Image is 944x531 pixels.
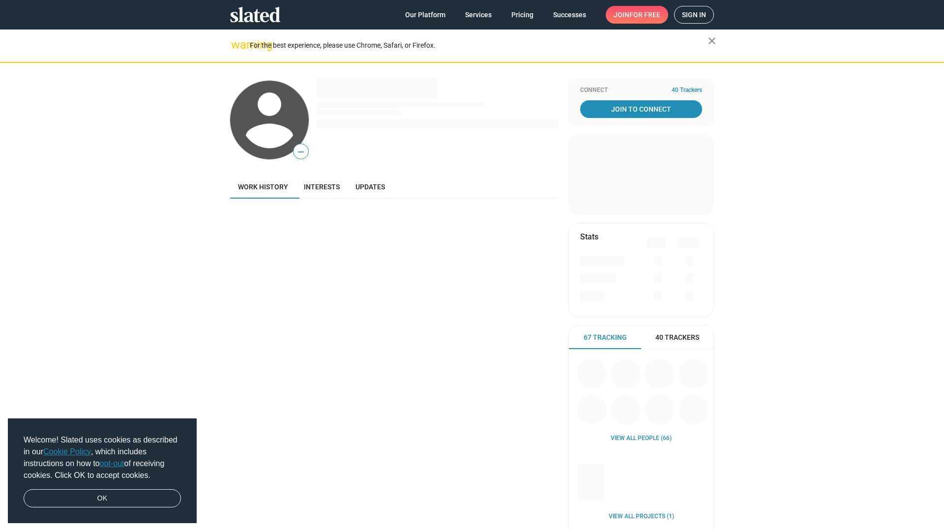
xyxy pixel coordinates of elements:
a: Pricing [503,6,541,24]
span: Interests [304,183,340,191]
span: — [294,146,308,158]
div: For the best experience, please use Chrome, Safari, or Firefox. [250,39,708,52]
a: opt-out [100,459,124,468]
a: Join To Connect [580,100,702,118]
span: Sign in [682,6,706,23]
a: Work history [230,175,296,199]
span: Join To Connect [582,100,700,118]
mat-icon: warning [231,39,243,51]
a: Joinfor free [606,6,668,24]
span: for free [629,6,660,24]
span: Updates [355,183,385,191]
span: 40 Trackers [655,333,699,342]
a: Our Platform [397,6,453,24]
a: dismiss cookie message [24,489,181,508]
span: 67 Tracking [584,333,627,342]
a: View all Projects (1) [609,513,674,521]
span: Successes [553,6,586,24]
a: Cookie Policy [43,447,91,456]
a: View all People (66) [611,435,672,442]
span: Work history [238,183,288,191]
span: Welcome! Slated uses cookies as described in our , which includes instructions on how to of recei... [24,434,181,481]
mat-icon: close [706,35,718,47]
span: Pricing [511,6,533,24]
span: Services [465,6,492,24]
a: Services [457,6,500,24]
div: Connect [580,87,702,94]
a: Interests [296,175,348,199]
div: cookieconsent [8,418,197,524]
mat-card-title: Stats [580,232,598,242]
a: Updates [348,175,393,199]
span: Join [614,6,660,24]
span: 40 Trackers [672,87,702,94]
a: Sign in [674,6,714,24]
span: Our Platform [405,6,445,24]
a: Successes [545,6,594,24]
